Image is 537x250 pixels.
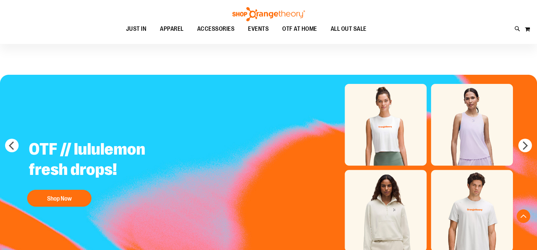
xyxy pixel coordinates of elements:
[24,134,192,186] h2: OTF // lululemon fresh drops!
[248,21,269,37] span: EVENTS
[282,21,317,37] span: OTF AT HOME
[517,209,530,223] button: Back To Top
[331,21,367,37] span: ALL OUT SALE
[27,190,91,207] button: Shop Now
[5,139,19,152] button: prev
[231,7,306,21] img: Shop Orangetheory
[24,134,192,210] a: OTF // lululemon fresh drops! Shop Now
[160,21,184,37] span: APPAREL
[518,139,532,152] button: next
[126,21,147,37] span: JUST IN
[197,21,235,37] span: ACCESSORIES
